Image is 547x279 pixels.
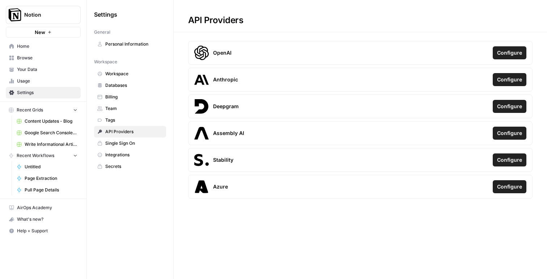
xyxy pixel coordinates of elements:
[6,105,81,115] button: Recent Grids
[17,66,77,73] span: Your Data
[13,184,81,196] a: Pull Page Details
[493,127,526,140] button: Configure
[497,183,522,190] span: Configure
[25,118,77,124] span: Content Updates - Blog
[213,49,232,56] span: OpenAI
[497,156,522,164] span: Configure
[497,103,522,110] span: Configure
[6,75,81,87] a: Usage
[25,130,77,136] span: Google Search Console - [DOMAIN_NAME]
[94,126,166,138] a: API Providers
[213,76,238,83] span: Anthropic
[493,153,526,166] button: Configure
[493,73,526,86] button: Configure
[94,161,166,172] a: Secrets
[174,14,258,26] div: API Providers
[13,173,81,184] a: Page Extraction
[94,59,117,65] span: Workspace
[17,107,43,113] span: Recent Grids
[13,127,81,139] a: Google Search Console - [DOMAIN_NAME]
[94,138,166,149] a: Single Sign On
[105,82,163,89] span: Databases
[25,187,77,193] span: Pull Page Details
[213,156,233,164] span: Stability
[6,202,81,214] a: AirOps Academy
[94,80,166,91] a: Databases
[17,152,54,159] span: Recent Workflows
[94,91,166,103] a: Billing
[6,41,81,52] a: Home
[6,214,80,225] div: What's new?
[105,128,163,135] span: API Providers
[25,175,77,182] span: Page Extraction
[8,8,21,21] img: Notion Logo
[25,164,77,170] span: Untitled
[213,183,228,190] span: Azure
[94,29,110,35] span: General
[25,141,77,148] span: Write Informational Article
[94,38,166,50] a: Personal Information
[213,130,244,137] span: Assembly AI
[493,46,526,59] button: Configure
[6,6,81,24] button: Workspace: Notion
[493,180,526,193] button: Configure
[35,29,45,36] span: New
[105,41,163,47] span: Personal Information
[17,55,77,61] span: Browse
[94,10,117,19] span: Settings
[6,64,81,75] a: Your Data
[6,225,81,237] button: Help + Support
[17,89,77,96] span: Settings
[94,103,166,114] a: Team
[6,150,81,161] button: Recent Workflows
[213,103,239,110] span: Deepgram
[6,214,81,225] button: What's new?
[105,152,163,158] span: Integrations
[94,149,166,161] a: Integrations
[13,161,81,173] a: Untitled
[6,87,81,98] a: Settings
[6,52,81,64] a: Browse
[17,204,77,211] span: AirOps Academy
[497,76,522,83] span: Configure
[493,100,526,113] button: Configure
[105,163,163,170] span: Secrets
[17,78,77,84] span: Usage
[497,130,522,137] span: Configure
[24,11,68,18] span: Notion
[105,105,163,112] span: Team
[94,114,166,126] a: Tags
[94,68,166,80] a: Workspace
[17,228,77,234] span: Help + Support
[497,49,522,56] span: Configure
[105,140,163,147] span: Single Sign On
[17,43,77,50] span: Home
[13,115,81,127] a: Content Updates - Blog
[105,71,163,77] span: Workspace
[105,117,163,123] span: Tags
[6,27,81,38] button: New
[105,94,163,100] span: Billing
[13,139,81,150] a: Write Informational Article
